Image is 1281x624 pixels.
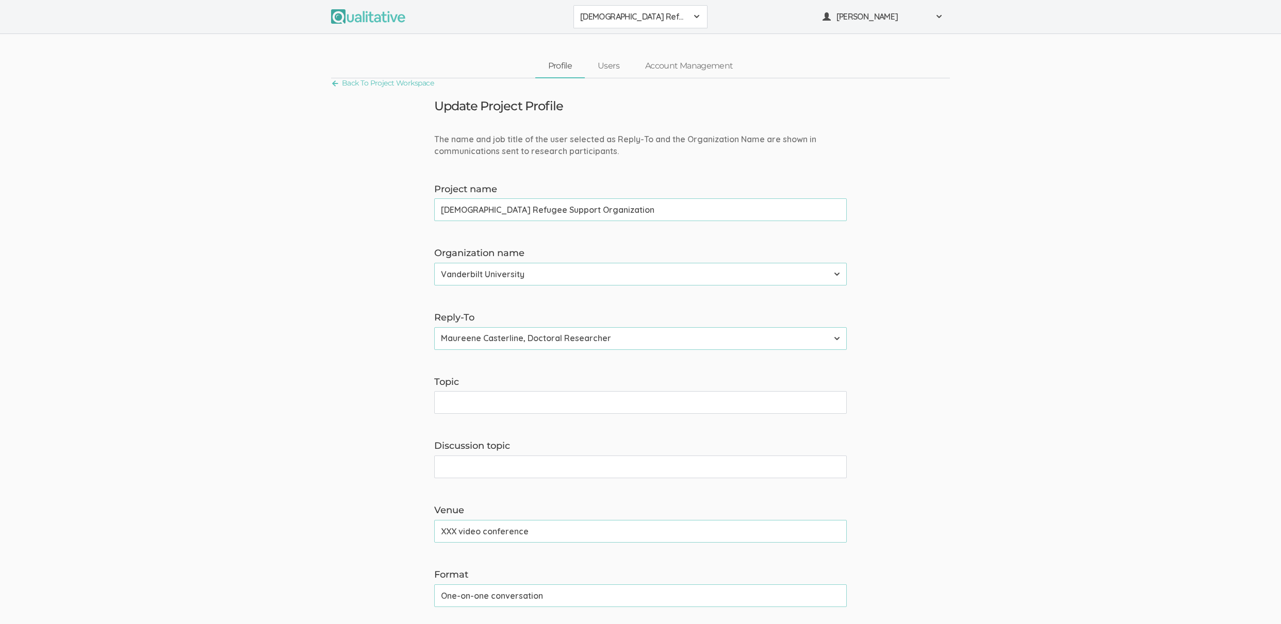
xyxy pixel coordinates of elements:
h3: Update Project Profile [434,99,563,113]
button: [PERSON_NAME] [816,5,950,28]
label: Project name [434,183,847,196]
div: The name and job title of the user selected as Reply-To and the Organization Name are shown in co... [426,133,855,157]
label: Topic [434,376,847,389]
img: Qualitative [331,9,405,24]
label: Format [434,568,847,582]
a: Users [585,55,632,77]
a: Profile [535,55,585,77]
label: Organization name [434,247,847,260]
label: Venue [434,504,847,517]
button: [DEMOGRAPHIC_DATA] Refugee Support Organization [573,5,708,28]
label: Discussion topic [434,440,847,453]
span: [DEMOGRAPHIC_DATA] Refugee Support Organization [580,11,687,23]
a: Back To Project Workspace [331,76,434,90]
iframe: Chat Widget [1229,575,1281,624]
a: Account Management [632,55,746,77]
span: [PERSON_NAME] [836,11,929,23]
label: Reply-To [434,311,847,325]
